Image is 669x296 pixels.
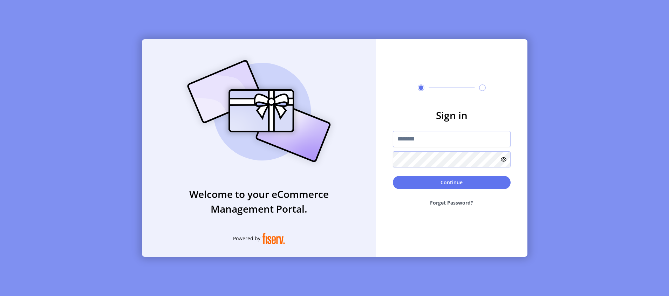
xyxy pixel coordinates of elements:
[393,193,511,212] button: Forget Password?
[393,176,511,189] button: Continue
[142,187,376,216] h3: Welcome to your eCommerce Management Portal.
[233,235,260,242] span: Powered by
[177,52,341,170] img: card_Illustration.svg
[393,108,511,123] h3: Sign in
